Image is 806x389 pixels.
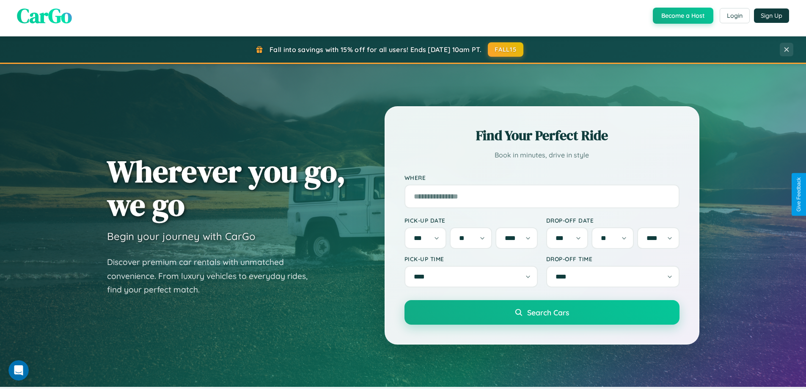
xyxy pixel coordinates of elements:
h3: Begin your journey with CarGo [107,230,256,243]
p: Book in minutes, drive in style [404,149,679,161]
p: Discover premium car rentals with unmatched convenience. From luxury vehicles to everyday rides, ... [107,255,319,297]
button: Login [720,8,750,23]
label: Pick-up Time [404,255,538,262]
button: FALL15 [488,42,523,57]
span: Search Cars [527,308,569,317]
button: Search Cars [404,300,679,325]
div: Give Feedback [796,177,802,212]
h2: Find Your Perfect Ride [404,126,679,145]
iframe: Intercom live chat [8,360,29,381]
button: Sign Up [754,8,789,23]
label: Drop-off Date [546,217,679,224]
span: Fall into savings with 15% off for all users! Ends [DATE] 10am PT. [270,45,481,54]
label: Drop-off Time [546,255,679,262]
label: Where [404,174,679,181]
span: CarGo [17,2,72,30]
button: Become a Host [653,8,713,24]
label: Pick-up Date [404,217,538,224]
h1: Wherever you go, we go [107,154,346,221]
